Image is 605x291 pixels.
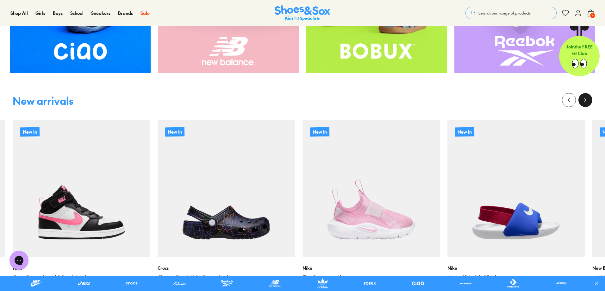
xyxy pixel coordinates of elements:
[478,10,531,16] span: Search our range of products
[13,120,150,257] a: New In
[70,10,84,16] a: School
[13,274,150,281] a: Court Borough Mid 2 Pre-School
[275,5,330,21] img: SNS_Logo_Responsive.svg
[589,12,596,19] span: 4
[53,10,63,16] a: Boys
[587,6,595,20] button: 4
[158,274,295,281] a: Classic Clog Hi Vis Camo Youth
[6,249,32,272] iframe: Gorgias live chat messenger
[10,10,28,16] a: Shop All
[559,26,600,76] a: Jointhe FREE Fit Club
[13,265,150,271] p: Nike
[118,10,133,16] a: Brands
[566,43,575,50] span: Join
[447,274,585,281] a: Kawa Slide Lils SE Infant
[140,10,150,16] a: Sale
[91,10,110,16] a: Sneakers
[275,5,330,21] a: Shoes & Sox
[158,265,295,271] p: Crocs
[447,265,585,271] p: Nike
[465,7,557,19] button: Search our range of products
[302,265,440,271] p: Nike
[165,127,184,137] p: New In
[559,38,600,62] p: the FREE Fit Club
[35,10,45,16] a: Girls
[455,127,474,137] p: New In
[310,127,329,137] p: New In
[302,274,440,281] a: Flex Runner 4 Infant
[20,127,40,137] p: New In
[13,96,73,106] div: New arrivals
